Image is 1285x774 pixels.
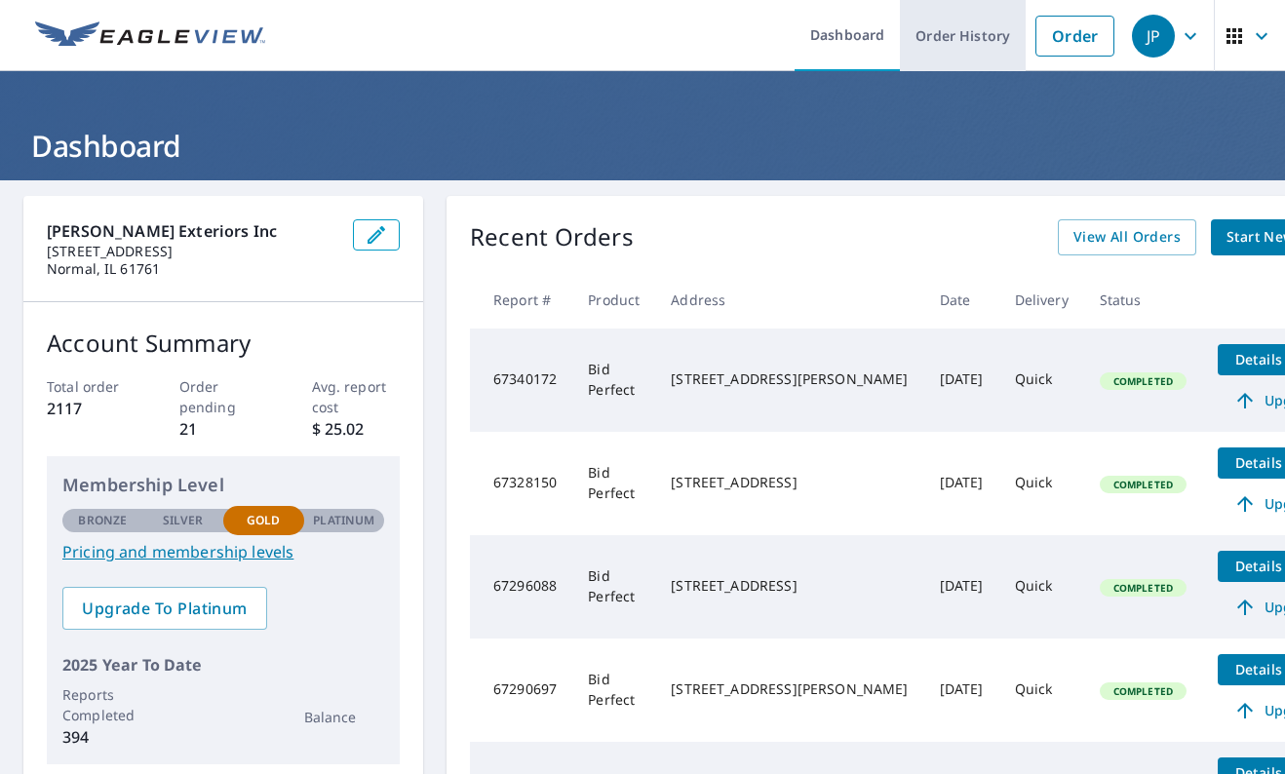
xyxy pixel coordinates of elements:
[924,432,999,535] td: [DATE]
[999,271,1084,329] th: Delivery
[924,639,999,742] td: [DATE]
[312,376,401,417] p: Avg. report cost
[470,432,572,535] td: 67328150
[671,679,908,699] div: [STREET_ADDRESS][PERSON_NAME]
[655,271,923,329] th: Address
[62,587,267,630] a: Upgrade To Platinum
[572,639,655,742] td: Bid Perfect
[470,219,634,255] p: Recent Orders
[78,598,252,619] span: Upgrade To Platinum
[35,21,265,51] img: EV Logo
[62,540,384,563] a: Pricing and membership levels
[179,376,268,417] p: Order pending
[1102,478,1185,491] span: Completed
[247,512,280,529] p: Gold
[470,271,572,329] th: Report #
[671,369,908,389] div: [STREET_ADDRESS][PERSON_NAME]
[1102,581,1185,595] span: Completed
[924,329,999,432] td: [DATE]
[1035,16,1114,57] a: Order
[1132,15,1175,58] div: JP
[1102,684,1185,698] span: Completed
[572,329,655,432] td: Bid Perfect
[163,512,204,529] p: Silver
[1102,374,1185,388] span: Completed
[23,126,1262,166] h1: Dashboard
[304,707,385,727] p: Balance
[1084,271,1202,329] th: Status
[62,472,384,498] p: Membership Level
[924,271,999,329] th: Date
[671,473,908,492] div: [STREET_ADDRESS]
[179,417,268,441] p: 21
[470,639,572,742] td: 67290697
[313,512,374,529] p: Platinum
[572,271,655,329] th: Product
[999,432,1084,535] td: Quick
[312,417,401,441] p: $ 25.02
[47,219,337,243] p: [PERSON_NAME] Exteriors Inc
[78,512,127,529] p: Bronze
[470,535,572,639] td: 67296088
[671,576,908,596] div: [STREET_ADDRESS]
[1058,219,1196,255] a: View All Orders
[47,260,337,278] p: Normal, IL 61761
[62,653,384,677] p: 2025 Year To Date
[47,397,136,420] p: 2117
[47,326,400,361] p: Account Summary
[62,684,143,725] p: Reports Completed
[924,535,999,639] td: [DATE]
[1073,225,1181,250] span: View All Orders
[47,243,337,260] p: [STREET_ADDRESS]
[572,432,655,535] td: Bid Perfect
[999,535,1084,639] td: Quick
[47,376,136,397] p: Total order
[62,725,143,749] p: 394
[470,329,572,432] td: 67340172
[572,535,655,639] td: Bid Perfect
[999,329,1084,432] td: Quick
[999,639,1084,742] td: Quick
